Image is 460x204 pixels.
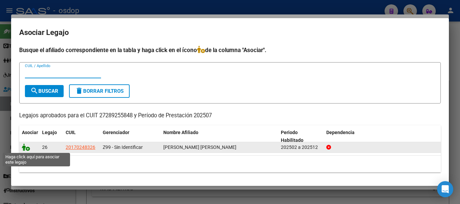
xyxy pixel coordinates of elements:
span: Dependencia [326,130,355,135]
button: Buscar [25,85,64,97]
mat-icon: delete [75,87,83,95]
h4: Busque el afiliado correspondiente en la tabla y haga click en el ícono de la columna "Asociar". [19,46,441,54]
datatable-header-cell: Legajo [39,125,63,148]
datatable-header-cell: Gerenciador [100,125,161,148]
span: 26 [42,145,47,150]
span: Borrar Filtros [75,88,124,94]
span: SILGUERO SILVIO SANTOS [163,145,236,150]
div: Open Intercom Messenger [437,181,453,197]
mat-icon: search [30,87,38,95]
datatable-header-cell: Asociar [19,125,39,148]
span: Z99 - Sin Identificar [103,145,143,150]
div: 202502 a 202512 [281,144,321,151]
span: Legajo [42,130,57,135]
div: 1 registros [19,156,441,172]
span: Nombre Afiliado [163,130,198,135]
p: Legajos aprobados para el CUIT 27289255848 y Período de Prestación 202507 [19,112,441,120]
datatable-header-cell: Periodo Habilitado [278,125,324,148]
datatable-header-cell: Nombre Afiliado [161,125,278,148]
span: 20170248326 [66,145,95,150]
h2: Asociar Legajo [19,26,441,39]
button: Borrar Filtros [69,84,130,98]
span: CUIL [66,130,76,135]
datatable-header-cell: CUIL [63,125,100,148]
span: Asociar [22,130,38,135]
datatable-header-cell: Dependencia [324,125,441,148]
span: Periodo Habilitado [281,130,303,143]
span: Buscar [30,88,58,94]
span: Gerenciador [103,130,129,135]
